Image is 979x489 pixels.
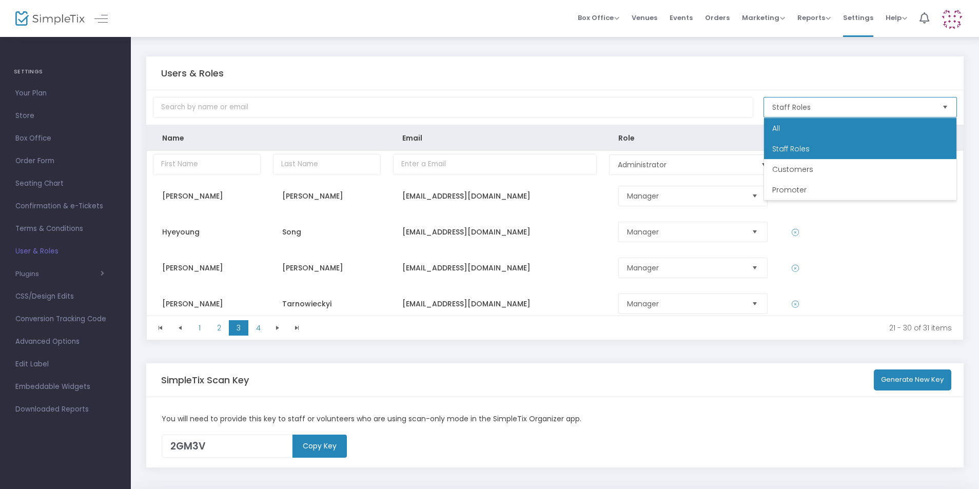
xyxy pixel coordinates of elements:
[772,123,780,133] span: All
[886,13,907,23] span: Help
[627,263,742,273] span: Manager
[797,13,831,23] span: Reports
[314,323,952,333] kendo-pager-info: 21 - 30 of 31 items
[387,178,603,214] td: [EMAIL_ADDRESS][DOMAIN_NAME]
[627,299,742,309] span: Manager
[748,186,762,206] button: Select
[387,125,603,151] th: Email
[273,154,381,175] input: Last Name
[14,62,117,82] h4: SETTINGS
[748,258,762,278] button: Select
[156,414,954,424] div: You will need to provide this key to staff or volunteers who are using scan-only mode in the Simp...
[15,380,115,394] span: Embeddable Widgets
[748,294,762,314] button: Select
[161,375,249,386] h5: SimpleTix Scan Key
[387,250,603,286] td: [EMAIL_ADDRESS][DOMAIN_NAME]
[627,227,742,237] span: Manager
[387,214,603,250] td: [EMAIL_ADDRESS][DOMAIN_NAME]
[15,177,115,190] span: Seating Chart
[874,369,952,390] button: Generate New Key
[190,320,209,336] span: Page 1
[147,125,963,315] div: Data table
[772,164,813,174] span: Customers
[293,324,301,332] span: Go to the last page
[153,97,753,118] input: Search by name or email
[15,290,115,303] span: CSS/Design Edits
[153,154,261,175] input: First Name
[147,125,267,151] th: Name
[151,320,170,336] span: Go to the first page
[15,335,115,348] span: Advanced Options
[15,87,115,100] span: Your Plan
[15,109,115,123] span: Store
[156,324,165,332] span: Go to the first page
[248,320,268,336] span: Page 4
[938,97,952,117] button: Select
[618,160,751,170] span: Administrator
[273,324,282,332] span: Go to the next page
[705,5,730,31] span: Orders
[15,200,115,213] span: Confirmation & e-Tickets
[267,214,387,250] td: Song
[161,68,224,79] h5: Users & Roles
[267,250,387,286] td: [PERSON_NAME]
[772,144,810,154] span: Staff Roles
[147,286,267,322] td: [PERSON_NAME]
[742,13,785,23] span: Marketing
[603,125,783,151] th: Role
[15,403,115,416] span: Downloaded Reports
[147,178,267,214] td: [PERSON_NAME]
[627,191,742,201] span: Manager
[147,250,267,286] td: [PERSON_NAME]
[287,320,307,336] span: Go to the last page
[15,312,115,326] span: Conversion Tracking Code
[170,320,190,336] span: Go to the previous page
[772,185,807,195] span: Promoter
[670,5,693,31] span: Events
[267,286,387,322] td: Tarnowieckyi
[15,358,115,371] span: Edit Label
[15,270,104,278] button: Plugins
[772,102,934,112] span: Staff Roles
[229,320,248,336] span: Page 3
[393,154,597,175] input: Enter a Email
[209,320,229,336] span: Page 2
[267,178,387,214] td: [PERSON_NAME]
[387,286,603,322] td: [EMAIL_ADDRESS][DOMAIN_NAME]
[757,155,771,174] button: Select
[147,214,267,250] td: Hyeyoung
[15,245,115,258] span: User & Roles
[292,435,347,458] m-button: Copy Key
[15,132,115,145] span: Box Office
[176,324,184,332] span: Go to the previous page
[578,13,619,23] span: Box Office
[268,320,287,336] span: Go to the next page
[843,5,873,31] span: Settings
[748,222,762,242] button: Select
[15,154,115,168] span: Order Form
[15,222,115,236] span: Terms & Conditions
[632,5,657,31] span: Venues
